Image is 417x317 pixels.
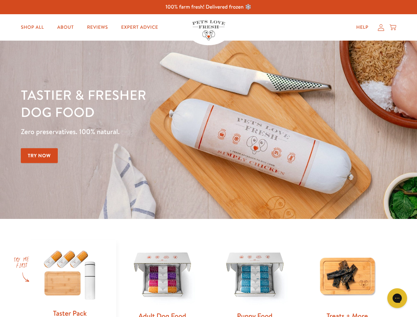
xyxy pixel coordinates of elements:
[192,20,225,40] img: Pets Love Fresh
[82,21,113,34] a: Reviews
[21,86,271,121] h1: Tastier & fresher dog food
[16,21,49,34] a: Shop All
[351,21,374,34] a: Help
[21,148,58,163] a: Try Now
[384,286,410,310] iframe: Gorgias live chat messenger
[116,21,163,34] a: Expert Advice
[52,21,79,34] a: About
[21,126,271,138] p: Zero preservatives. 100% natural.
